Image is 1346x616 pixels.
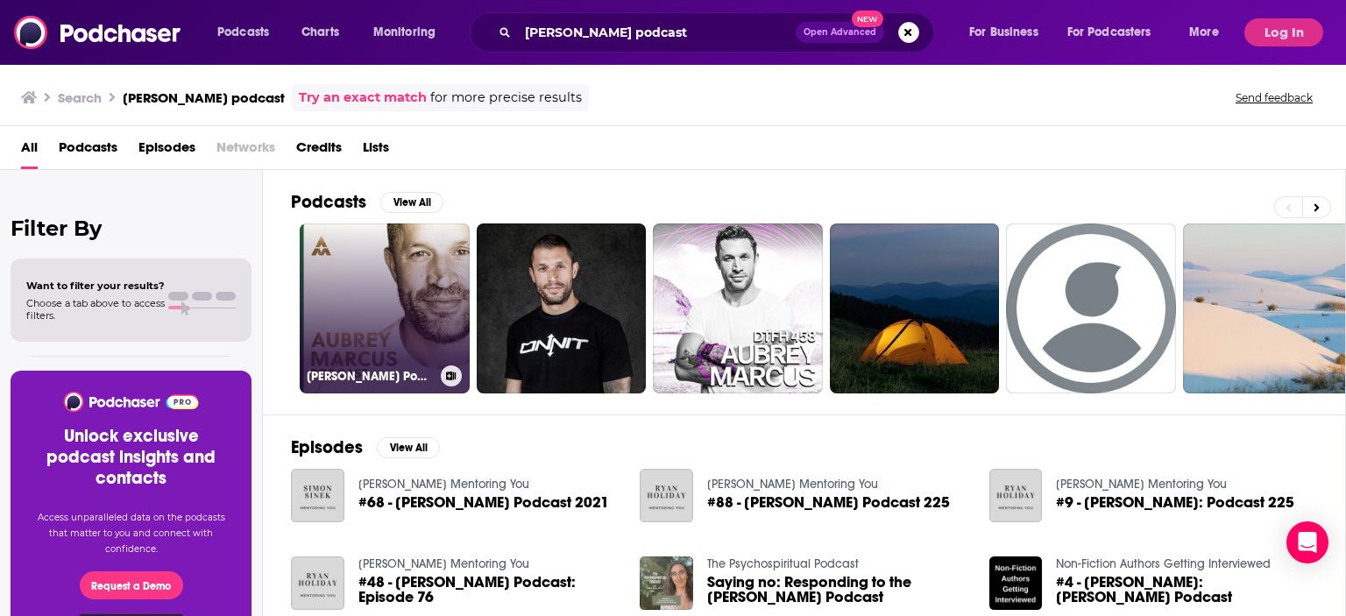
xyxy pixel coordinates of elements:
img: #4 - Ryan Holiday: Aubrey Marcus Podcast [989,556,1043,610]
span: Monitoring [373,20,436,45]
a: #4 - Ryan Holiday: Aubrey Marcus Podcast [1056,575,1317,605]
h3: Search [58,89,102,106]
button: Request a Demo [80,571,183,599]
a: Simon Sinek Mentoring You [358,477,529,492]
img: #88 - Aubrey Marcus Podcast 225 [640,469,693,522]
img: Podchaser - Follow, Share and Rate Podcasts [14,16,182,49]
img: Saying no: Responding to the Aubrey Marcus Podcast [640,556,693,610]
div: Search podcasts, credits, & more... [486,12,951,53]
p: Access unparalleled data on the podcasts that matter to you and connect with confidence. [32,510,230,557]
span: Open Advanced [804,28,876,37]
img: #68 - Aubrey Marcus Podcast 2021 [291,469,344,522]
span: #48 - [PERSON_NAME] Podcast: Episode 76 [358,575,620,605]
a: Credits [296,133,342,169]
a: Non-Fiction Authors Getting Interviewed [1056,556,1271,571]
a: All [21,133,38,169]
button: View All [380,192,443,213]
button: open menu [1056,18,1177,46]
span: For Business [969,20,1038,45]
button: open menu [1177,18,1241,46]
a: Ryan Holiday Mentoring You [707,477,878,492]
h2: Podcasts [291,191,366,213]
img: Podchaser - Follow, Share and Rate Podcasts [62,392,200,412]
h2: Episodes [291,436,363,458]
span: Saying no: Responding to the [PERSON_NAME] Podcast [707,575,968,605]
button: Send feedback [1230,90,1318,105]
a: The Psychospiritual Podcast [707,556,859,571]
input: Search podcasts, credits, & more... [518,18,796,46]
span: Choose a tab above to access filters. [26,297,165,322]
button: Open AdvancedNew [796,22,884,43]
a: #9 - Aubrey Marcus: Podcast 225 [1056,495,1294,510]
span: #68 - [PERSON_NAME] Podcast 2021 [358,495,609,510]
a: #88 - Aubrey Marcus Podcast 225 [707,495,950,510]
span: Podcasts [217,20,269,45]
h3: [PERSON_NAME] podcast [123,89,285,106]
a: Try an exact match [299,88,427,108]
h2: Filter By [11,216,251,241]
button: open menu [361,18,458,46]
img: #48 - Aubrey Marcus Podcast: Episode 76 [291,556,344,610]
a: Lists [363,133,389,169]
a: Saying no: Responding to the Aubrey Marcus Podcast [707,575,968,605]
span: Networks [216,133,275,169]
span: #4 - [PERSON_NAME]: [PERSON_NAME] Podcast [1056,575,1317,605]
a: #48 - Aubrey Marcus Podcast: Episode 76 [358,575,620,605]
h3: Unlock exclusive podcast insights and contacts [32,426,230,489]
span: #88 - [PERSON_NAME] Podcast 225 [707,495,950,510]
a: Ryan Holiday Mentoring You [358,556,529,571]
span: More [1189,20,1219,45]
span: For Podcasters [1067,20,1151,45]
a: [PERSON_NAME] Podcast [300,223,470,393]
span: for more precise results [430,88,582,108]
button: open menu [957,18,1060,46]
span: New [852,11,883,27]
h3: [PERSON_NAME] Podcast [307,369,434,384]
button: Log In [1244,18,1323,46]
a: #68 - Aubrey Marcus Podcast 2021 [358,495,609,510]
a: EpisodesView All [291,436,440,458]
a: PodcastsView All [291,191,443,213]
div: Open Intercom Messenger [1286,521,1328,563]
span: #9 - [PERSON_NAME]: Podcast 225 [1056,495,1294,510]
a: Charts [290,18,350,46]
a: Ryan Holiday Mentoring You [1056,477,1227,492]
a: Podcasts [59,133,117,169]
button: View All [377,437,440,458]
img: #9 - Aubrey Marcus: Podcast 225 [989,469,1043,522]
a: Episodes [138,133,195,169]
button: open menu [205,18,292,46]
span: Charts [301,20,339,45]
span: Want to filter your results? [26,280,165,292]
